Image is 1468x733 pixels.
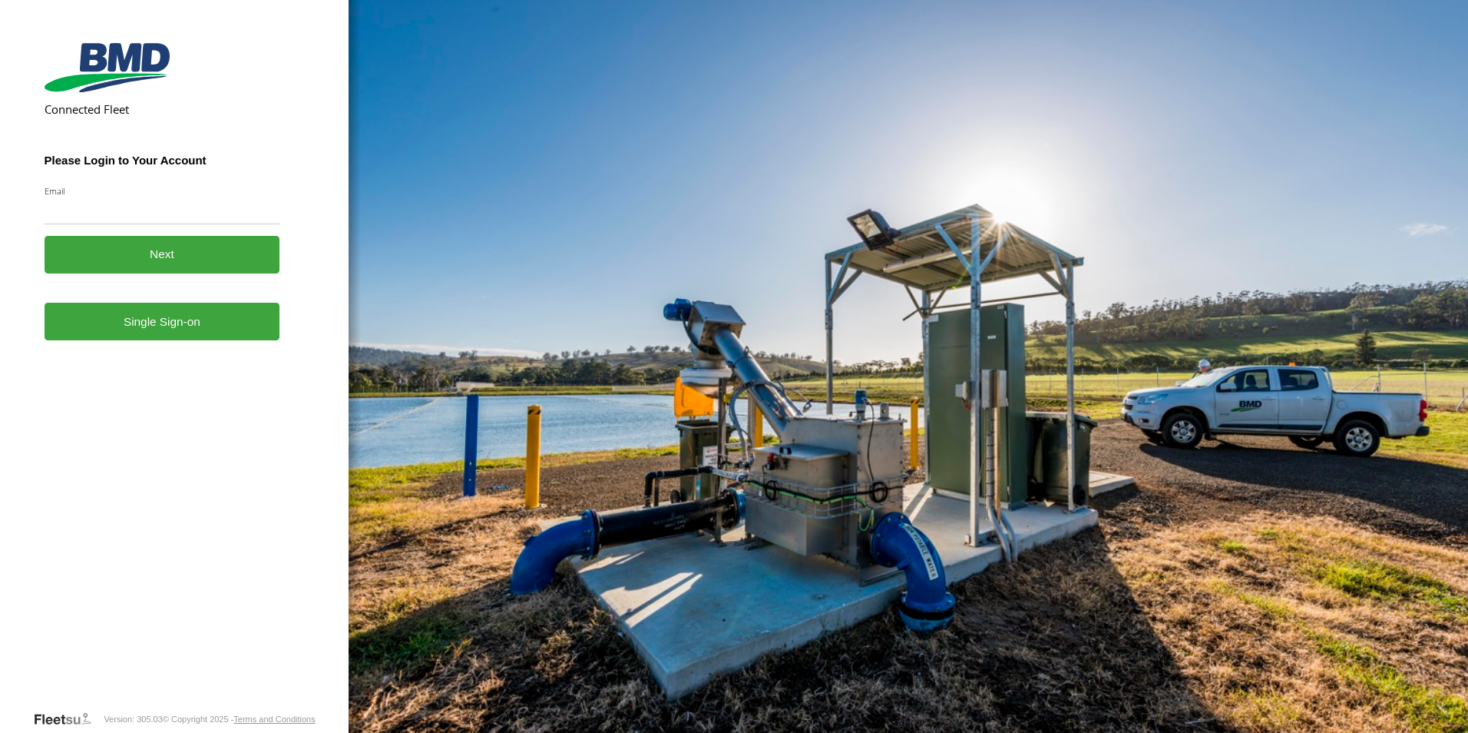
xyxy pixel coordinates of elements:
a: Terms and Conditions [233,715,315,724]
label: Email [45,185,280,197]
button: Next [45,236,280,274]
div: © Copyright 2025 - [163,715,316,724]
a: Visit our Website [33,711,104,727]
h2: Connected Fleet [45,101,280,117]
a: Single Sign-on [45,303,280,340]
img: BMD [45,43,170,92]
h3: Please Login to Your Account [45,154,280,167]
div: Version: 305.03 [104,715,162,724]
